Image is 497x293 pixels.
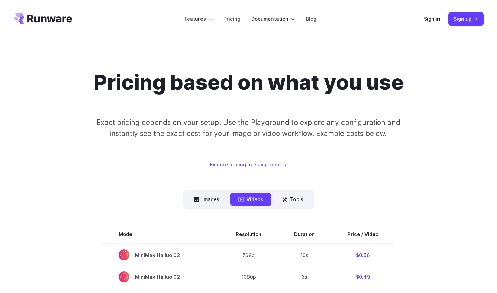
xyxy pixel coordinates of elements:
a: Pricing [223,15,240,23]
td: 6s [278,266,331,288]
th: Model [102,225,219,244]
p: Exact pricing depends on your setup. Use the Playground to explore any configuration and instantl... [84,117,413,139]
a: Blog [306,15,316,23]
a: Sign up [448,12,484,25]
a: Go to / [13,13,72,24]
span: MiniMax Hailuo 02 [119,249,203,260]
td: 768p [219,244,278,266]
a: Explore pricing in Playground [210,161,287,168]
th: Price / Video [331,225,395,244]
span: MiniMax Hailuo 02 [119,271,203,282]
label: Features [185,15,213,23]
button: Images [186,193,228,206]
button: Tools [274,193,311,206]
td: $0.56 [331,244,395,266]
td: 1080p [219,266,278,288]
td: $0.49 [331,266,395,288]
a: Sign in [424,15,440,23]
th: Duration [278,225,331,244]
td: 10s [278,244,331,266]
th: Resolution [219,225,278,244]
h1: Pricing based on what you use [94,70,404,95]
button: Videos [230,193,271,206]
label: Documentation [251,15,295,23]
